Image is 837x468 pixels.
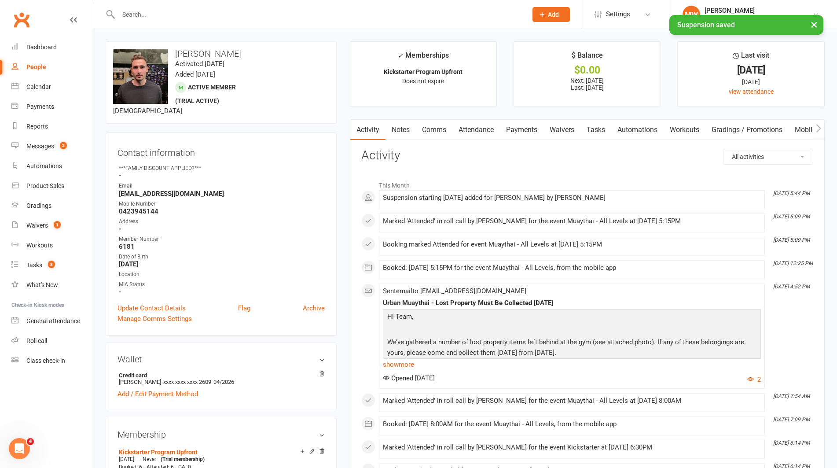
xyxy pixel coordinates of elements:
strong: Kickstarter Program Upfront [384,68,463,75]
li: This Month [361,176,813,190]
div: Workouts [26,242,53,249]
h3: [PERSON_NAME] [113,49,329,59]
div: Reports [26,123,48,130]
span: 04/2026 [213,379,234,385]
a: Update Contact Details [117,303,186,313]
span: Sent email to [EMAIL_ADDRESS][DOMAIN_NAME] [383,287,526,295]
a: view attendance [729,88,774,95]
a: Attendance [452,120,500,140]
div: Address [119,217,325,226]
div: Tasks [26,262,42,269]
a: Reports [11,117,93,136]
div: Class check-in [26,357,65,364]
a: Workouts [664,120,705,140]
span: [DATE] [119,456,134,462]
span: 4 [27,438,34,445]
div: Email [119,182,325,190]
strong: - [119,288,325,296]
span: Active member (trial active) [175,84,236,104]
div: MIA Status [119,280,325,289]
button: Add [532,7,570,22]
a: Flag [238,303,250,313]
div: Marked 'Attended' in roll call by [PERSON_NAME] for the event Kickstarter at [DATE] 6:30PM [383,444,761,451]
span: Settings [606,4,630,24]
p: We’ve gathered a number of lost property items left behind at the gym (see attached photo). If an... [385,337,759,360]
strong: [EMAIL_ADDRESS][DOMAIN_NAME] [119,190,325,198]
div: Member Number [119,235,325,243]
div: Messages [26,143,54,150]
a: Tasks 8 [11,255,93,275]
a: What's New [11,275,93,295]
a: Waivers [543,120,580,140]
div: [PERSON_NAME] [705,7,812,15]
div: Payments [26,103,54,110]
span: 8 [48,261,55,268]
div: Suspension starting [DATE] added for [PERSON_NAME] by [PERSON_NAME] [383,194,761,202]
div: What's New [26,281,58,288]
h3: Contact information [117,144,325,158]
a: Payments [11,97,93,117]
span: xxxx xxxx xxxx 2609 [163,379,211,385]
strong: - [119,225,325,233]
a: Activity [350,120,385,140]
a: show more [383,358,761,371]
a: Roll call [11,331,93,351]
span: Opened [DATE] [383,374,435,382]
div: Marked 'Attended' in roll call by [PERSON_NAME] for the event Muaythai - All Levels at [DATE] 5:15PM [383,217,761,225]
span: Never [143,456,156,462]
strong: - [119,172,325,180]
div: Location [119,270,325,279]
i: [DATE] 12:25 PM [773,260,813,266]
div: [DATE] [686,77,816,87]
div: Dashboard [26,44,57,51]
span: [DEMOGRAPHIC_DATA] [113,107,182,115]
i: [DATE] 5:44 PM [773,190,810,196]
div: $ Balance [572,50,603,66]
a: People [11,57,93,77]
div: [DATE] [686,66,816,75]
i: [DATE] 7:09 PM [773,416,810,423]
span: Add [548,11,559,18]
strong: 0423945144 [119,207,325,215]
span: Does not expire [402,77,444,85]
a: Automations [11,156,93,176]
a: Calendar [11,77,93,97]
a: Gradings [11,196,93,216]
div: Marked 'Attended' in roll call by [PERSON_NAME] for the event Muaythai - All Levels at [DATE] 8:00AM [383,397,761,405]
div: MW [683,6,700,23]
strong: Credit card [119,372,320,379]
div: Booked: [DATE] 5:15PM for the event Muaythai - All Levels, from the mobile app [383,264,761,272]
a: Waivers 1 [11,216,93,236]
a: Notes [385,120,416,140]
i: [DATE] 5:09 PM [773,214,810,220]
div: Urban Muaythai - [GEOGRAPHIC_DATA] [705,15,812,22]
a: Class kiosk mode [11,351,93,371]
p: Next: [DATE] Last: [DATE] [522,77,653,91]
i: [DATE] 4:52 PM [773,284,810,290]
li: [PERSON_NAME] [117,371,325,387]
h3: Activity [361,149,813,162]
a: Dashboard [11,37,93,57]
div: General attendance [26,317,80,324]
img: image1756108370.png [113,49,168,104]
i: ✓ [397,52,403,60]
div: Calendar [26,83,51,90]
span: 3 [60,142,67,149]
a: Tasks [580,120,611,140]
div: Booking marked Attended for event Muaythai - All Levels at [DATE] 5:15PM [383,241,761,248]
a: Automations [611,120,664,140]
div: Suspension saved [669,15,823,35]
a: Add / Edit Payment Method [117,389,198,399]
iframe: Intercom live chat [9,438,30,459]
div: Urban Muaythai - Lost Property Must Be Collected [DATE] [383,299,761,307]
i: [DATE] 5:09 PM [773,237,810,243]
a: Clubworx [11,9,33,31]
div: Product Sales [26,182,64,189]
button: × [806,15,822,34]
div: Date of Birth [119,253,325,261]
a: Comms [416,120,452,140]
time: Activated [DATE] [175,60,224,68]
div: Mobile Number [119,200,325,208]
a: Manage Comms Settings [117,313,192,324]
a: General attendance kiosk mode [11,311,93,331]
